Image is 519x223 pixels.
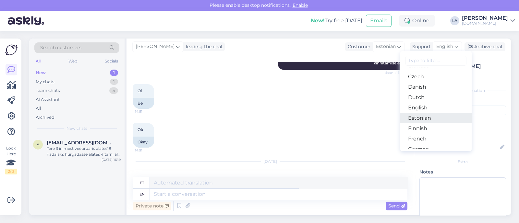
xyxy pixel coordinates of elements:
span: English [436,43,453,50]
div: [DATE] [133,159,407,164]
div: en [139,189,145,200]
div: et [140,177,144,188]
div: 5 [109,87,118,94]
div: Archived [36,114,54,121]
div: Online [399,15,435,27]
div: Okay [133,137,154,148]
b: New! [311,17,325,24]
div: 1 [110,70,118,76]
span: Ok [138,127,143,132]
a: English [400,103,472,113]
a: Estonian [400,113,472,123]
div: AI Assistant [36,96,60,103]
div: Try free [DATE]: [311,17,363,25]
div: 1 [110,79,118,85]
div: LA [450,16,459,25]
div: Extra [419,159,506,165]
a: Finnish [400,123,472,134]
div: Customer [345,43,370,50]
div: [DOMAIN_NAME] [462,21,508,26]
span: [PERSON_NAME] [136,43,175,50]
a: Czech [400,72,472,82]
div: Team chats [36,87,60,94]
span: Ol [138,88,142,93]
div: 2 / 3 [5,169,17,174]
span: Enable [291,2,310,8]
img: Askly Logo [5,44,18,56]
span: A [37,142,40,147]
div: Archive chat [465,42,505,51]
span: 14:51 [135,109,159,114]
div: [PERSON_NAME] [462,16,508,21]
a: [PERSON_NAME][DOMAIN_NAME] [462,16,515,26]
button: Emails [366,15,392,27]
a: Dutch [400,92,472,103]
span: New chats [66,126,87,131]
div: [DATE] 16:19 [102,157,121,162]
div: Socials [103,57,119,65]
a: German [400,144,472,154]
div: Be [133,98,154,109]
div: Support [410,43,431,50]
span: Aardmaa.ragnar@gmail.com [47,140,114,146]
p: Notes [419,169,506,175]
span: 14:51 [135,148,159,153]
div: Private note [133,202,171,210]
div: Look Here [5,145,17,174]
div: leading the chat [183,43,223,50]
div: New [36,70,46,76]
div: All [34,57,42,65]
span: Send [388,203,405,209]
div: Web [67,57,78,65]
span: Seen ✓ 14:51 [381,70,405,75]
input: Type to filter... [405,56,466,66]
a: Danish [400,82,472,92]
div: Tere 3 inimest veebruaris alates18 nädalaks hurgadasse alates 4 tärni all in mis teil pakkuda oleks? [47,146,121,157]
span: Estonian [376,43,396,50]
div: My chats [36,79,54,85]
a: French [400,134,472,144]
span: Search customers [40,44,81,51]
div: All [36,105,41,112]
